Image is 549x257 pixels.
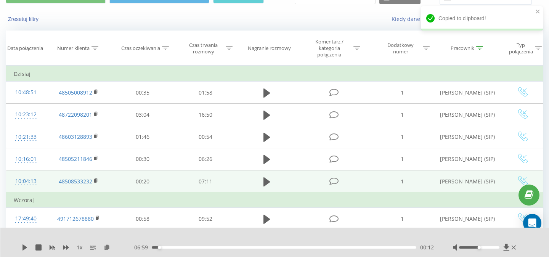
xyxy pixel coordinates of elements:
[535,8,541,16] button: close
[509,42,533,55] div: Typ połączenia
[372,208,432,230] td: 1
[420,244,434,251] span: 00:12
[432,126,502,148] td: [PERSON_NAME] (SIP)
[59,155,92,162] a: 48505211846
[111,208,174,230] td: 00:58
[380,42,421,55] div: Dodatkowy numer
[121,45,160,51] div: Czas oczekiwania
[432,170,502,193] td: [PERSON_NAME] (SIP)
[158,246,161,249] div: Accessibility label
[174,170,237,193] td: 07:11
[14,107,39,122] div: 10:23:12
[59,89,92,96] a: 48505008912
[57,45,90,51] div: Numer klienta
[432,104,502,126] td: [PERSON_NAME] (SIP)
[14,85,39,100] div: 10:48:51
[432,82,502,104] td: [PERSON_NAME] (SIP)
[14,211,39,226] div: 17:49:40
[14,130,39,145] div: 10:21:33
[132,244,152,251] span: - 06:59
[111,148,174,170] td: 00:30
[111,126,174,148] td: 01:46
[6,66,543,82] td: Dzisiaj
[14,152,39,167] div: 10:16:01
[6,16,42,22] button: Zresetuj filtry
[432,208,502,230] td: [PERSON_NAME] (SIP)
[432,148,502,170] td: [PERSON_NAME] (SIP)
[523,214,541,232] div: Open Intercom Messenger
[174,104,237,126] td: 16:50
[59,178,92,185] a: 48508533232
[248,45,291,51] div: Nagranie rozmowy
[111,82,174,104] td: 00:35
[372,104,432,126] td: 1
[111,104,174,126] td: 03:04
[421,6,543,31] div: Copied to clipboard!
[7,45,43,51] div: Data połączenia
[183,42,224,55] div: Czas trwania rozmowy
[372,148,432,170] td: 1
[307,39,352,58] div: Komentarz / kategoria połączenia
[14,174,39,189] div: 10:04:13
[77,244,82,251] span: 1 x
[372,82,432,104] td: 1
[174,82,237,104] td: 01:58
[59,111,92,118] a: 48722098201
[372,126,432,148] td: 1
[57,215,94,222] a: 491712678880
[174,208,237,230] td: 09:52
[6,193,543,208] td: Wczoraj
[174,126,237,148] td: 00:54
[478,246,481,249] div: Accessibility label
[392,15,543,22] a: Kiedy dane mogą różnić się od danych z innych systemów
[59,133,92,140] a: 48603128893
[451,45,474,51] div: Pracownik
[111,170,174,193] td: 00:20
[174,148,237,170] td: 06:26
[372,170,432,193] td: 1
